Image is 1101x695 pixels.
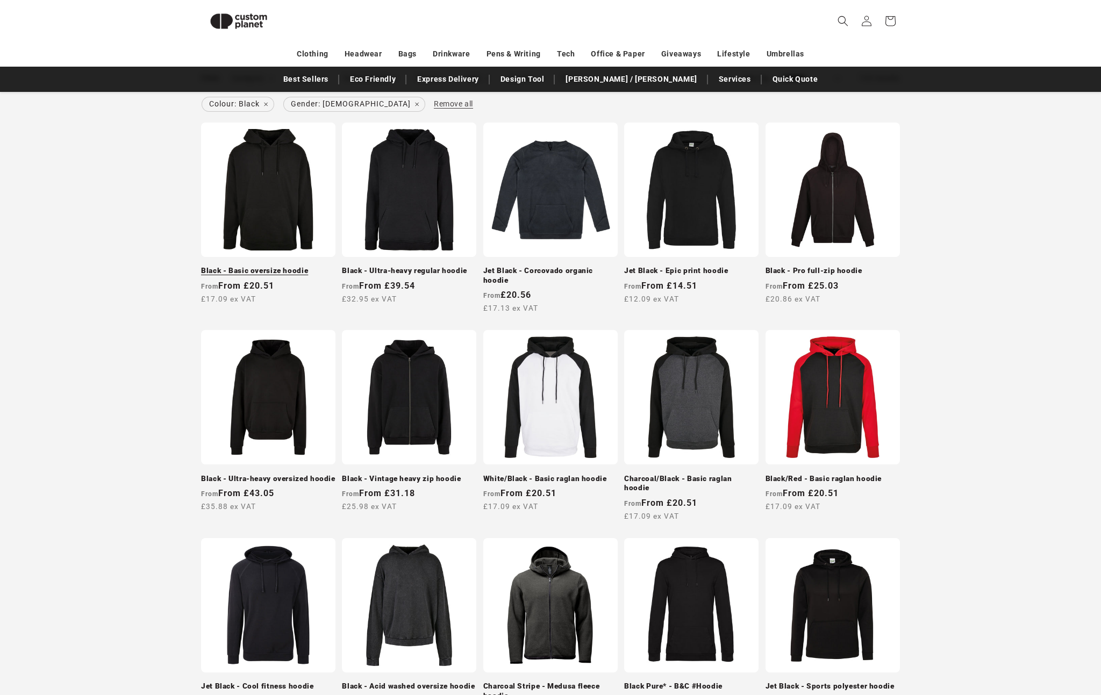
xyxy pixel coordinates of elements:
span: Gender: [DEMOGRAPHIC_DATA] [284,97,425,111]
span: Colour: Black [202,97,274,111]
a: Services [713,70,756,89]
a: Black - Ultra-heavy oversized hoodie [201,474,335,484]
a: Black - Basic oversize hoodie [201,266,335,276]
a: Express Delivery [412,70,484,89]
a: Black - Pro full-zip hoodie [766,266,900,276]
a: Black Pure* - B&C #Hoodie [624,682,759,691]
a: Clothing [297,45,328,63]
a: Black - Acid washed oversize hoodie [342,682,476,691]
a: White/Black - Basic raglan hoodie [483,474,618,484]
a: Jet Black - Corcovado organic hoodie [483,266,618,285]
a: Drinkware [433,45,470,63]
a: Colour: Black [201,97,275,111]
a: Giveaways [661,45,701,63]
a: Charcoal/Black - Basic raglan hoodie [624,474,759,493]
a: Black - Vintage heavy zip hoodie [342,474,476,484]
a: Lifestyle [717,45,750,63]
a: Jet Black - Cool fitness hoodie [201,682,335,691]
a: Pens & Writing [487,45,541,63]
a: Bags [398,45,417,63]
a: Design Tool [495,70,550,89]
a: Black - Ultra-heavy regular hoodie [342,266,476,276]
a: [PERSON_NAME] / [PERSON_NAME] [560,70,702,89]
a: Tech [557,45,575,63]
span: Remove all [434,99,473,108]
a: Headwear [345,45,382,63]
iframe: Chat Widget [917,579,1101,695]
a: Office & Paper [591,45,645,63]
summary: Search [831,9,855,33]
a: Gender: [DEMOGRAPHIC_DATA] [283,97,426,111]
a: Jet Black - Sports polyester hoodie [766,682,900,691]
a: Remove all [434,97,473,111]
a: Eco Friendly [345,70,401,89]
a: Jet Black - Epic print hoodie [624,266,759,276]
a: Quick Quote [767,70,824,89]
img: Custom Planet [201,4,276,38]
a: Black/Red - Basic raglan hoodie [766,474,900,484]
a: Umbrellas [767,45,804,63]
a: Best Sellers [278,70,334,89]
